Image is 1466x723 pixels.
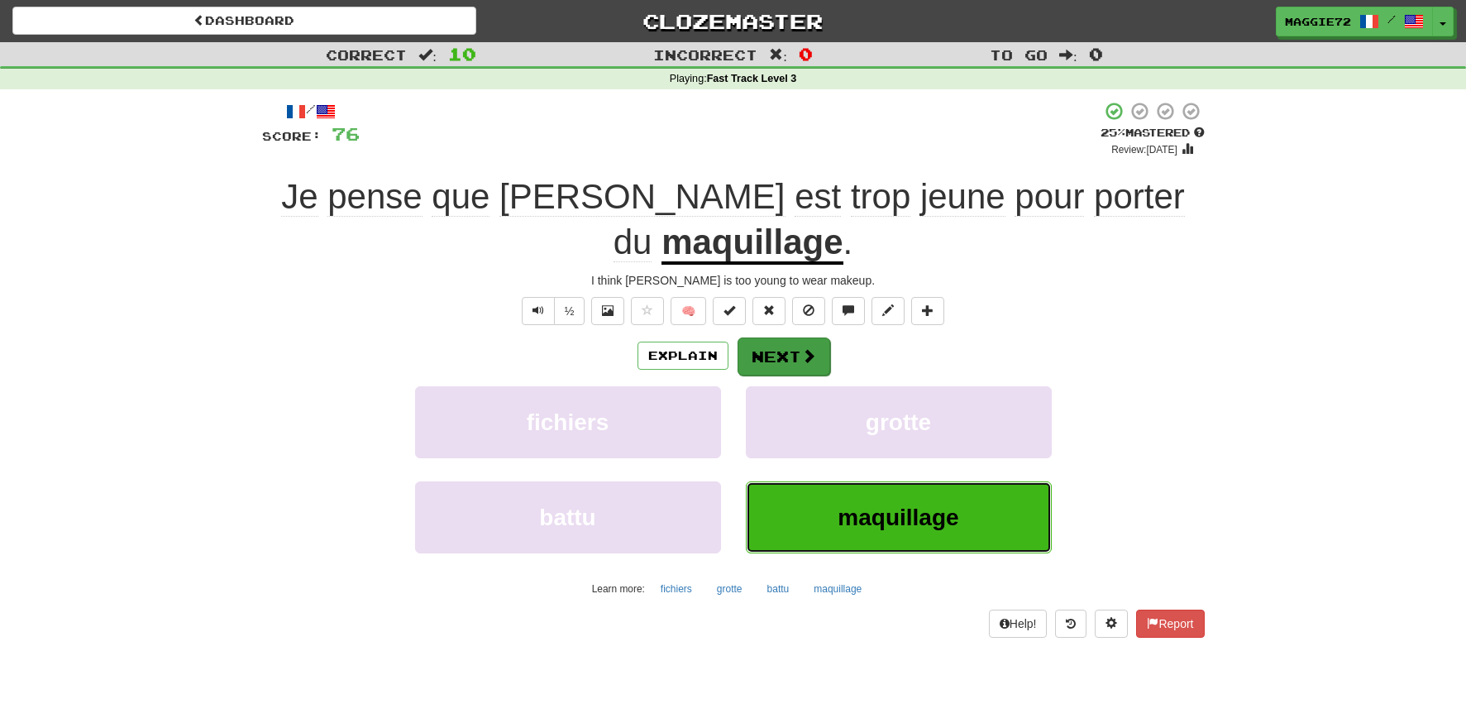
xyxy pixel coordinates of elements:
button: Report [1136,610,1204,638]
span: jeune [920,177,1005,217]
span: 10 [448,44,476,64]
button: Discuss sentence (alt+u) [832,297,865,325]
span: 0 [1089,44,1103,64]
button: Explain [637,342,728,370]
span: du [614,223,652,262]
span: 0 [799,44,813,64]
button: fichiers [415,386,721,458]
span: Incorrect [653,46,757,63]
span: maquillage [838,505,958,530]
button: fichiers [652,577,701,601]
span: que [432,177,489,217]
button: grotte [746,386,1052,458]
span: : [418,48,437,62]
button: Show image (alt+x) [591,297,624,325]
button: Next [738,338,830,376]
button: 🧠 [671,297,706,325]
button: maquillage [805,577,871,601]
span: 25 % [1101,126,1125,139]
span: To go [990,46,1048,63]
span: : [769,48,787,62]
button: Add to collection (alt+a) [911,297,944,325]
span: / [1387,13,1396,25]
button: Round history (alt+y) [1055,610,1086,638]
span: trop [851,177,910,217]
div: I think [PERSON_NAME] is too young to wear makeup. [262,272,1205,289]
u: maquillage [661,223,843,265]
button: Favorite sentence (alt+f) [631,297,664,325]
span: battu [539,505,595,530]
a: Dashboard [12,7,476,35]
span: Correct [326,46,407,63]
button: ½ [554,297,585,325]
div: / [262,101,360,122]
button: Help! [989,610,1048,638]
a: Clozemaster [501,7,965,36]
span: Maggie72 [1285,14,1351,29]
span: Score: [262,129,322,143]
span: porter [1094,177,1185,217]
a: Maggie72 / [1276,7,1433,36]
span: [PERSON_NAME] [499,177,785,217]
button: battu [758,577,799,601]
span: 76 [332,123,360,144]
span: Je [281,177,318,217]
div: Text-to-speech controls [518,297,585,325]
button: Set this sentence to 100% Mastered (alt+m) [713,297,746,325]
span: pense [327,177,422,217]
span: pour [1015,177,1084,217]
button: Edit sentence (alt+d) [871,297,905,325]
strong: Fast Track Level 3 [707,73,797,84]
span: : [1059,48,1077,62]
button: Play sentence audio (ctl+space) [522,297,555,325]
span: . [843,223,853,261]
div: Mastered [1101,126,1205,141]
button: battu [415,481,721,553]
button: grotte [708,577,752,601]
span: fichiers [527,409,609,435]
span: grotte [866,409,931,435]
button: Reset to 0% Mastered (alt+r) [752,297,786,325]
small: Review: [DATE] [1111,144,1177,156]
small: Learn more: [592,583,645,595]
button: Ignore sentence (alt+i) [792,297,825,325]
span: est [795,177,841,217]
button: maquillage [746,481,1052,553]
